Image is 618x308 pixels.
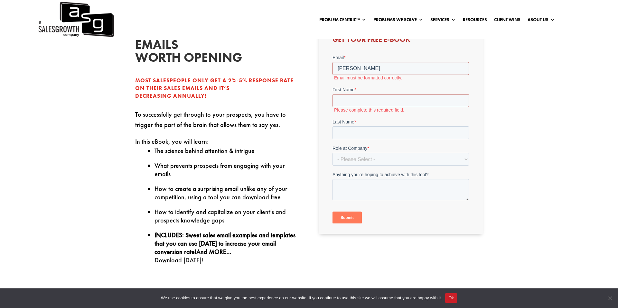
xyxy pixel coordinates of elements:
h3: Get Your Free E-book [332,36,469,46]
li: How to identify and capitalize on your client’s and prospects knowledge gaps [154,208,299,224]
li: How to create a surprising email unlike any of your competition, using a tool you can download free [154,185,299,201]
li: The science behind attention & intrigue [154,147,299,155]
span: We use cookies to ensure that we give you the best experience on our website. If you continue to ... [161,295,442,301]
li: Download [DATE]! [154,231,299,264]
span: No [607,295,613,301]
a: Services [430,17,456,24]
iframe: Form 0 [332,54,469,223]
button: Ok [445,293,457,303]
strong: And MORE… [196,248,231,256]
p: To successfully get through to your prospects, you have to trigger the part of the brain that all... [135,109,299,136]
a: Resources [463,17,487,24]
a: About Us [528,17,555,24]
h2: write sales emails worth opening [135,25,232,67]
a: Problem Centric™ [319,17,366,24]
li: What prevents prospects from engaging with your emails [154,161,299,178]
a: Problems We Solve [373,17,423,24]
strong: INCLUDES: Sweet sales email examples and templates that you can use [DATE] to increase your email... [154,231,295,256]
p: Most salespeople only get a 2%-5% response rate on their sales emails and it’s decreasing annually! [135,77,299,100]
a: Client Wins [494,17,520,24]
p: In this eBook, you will learn: [135,136,299,147]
